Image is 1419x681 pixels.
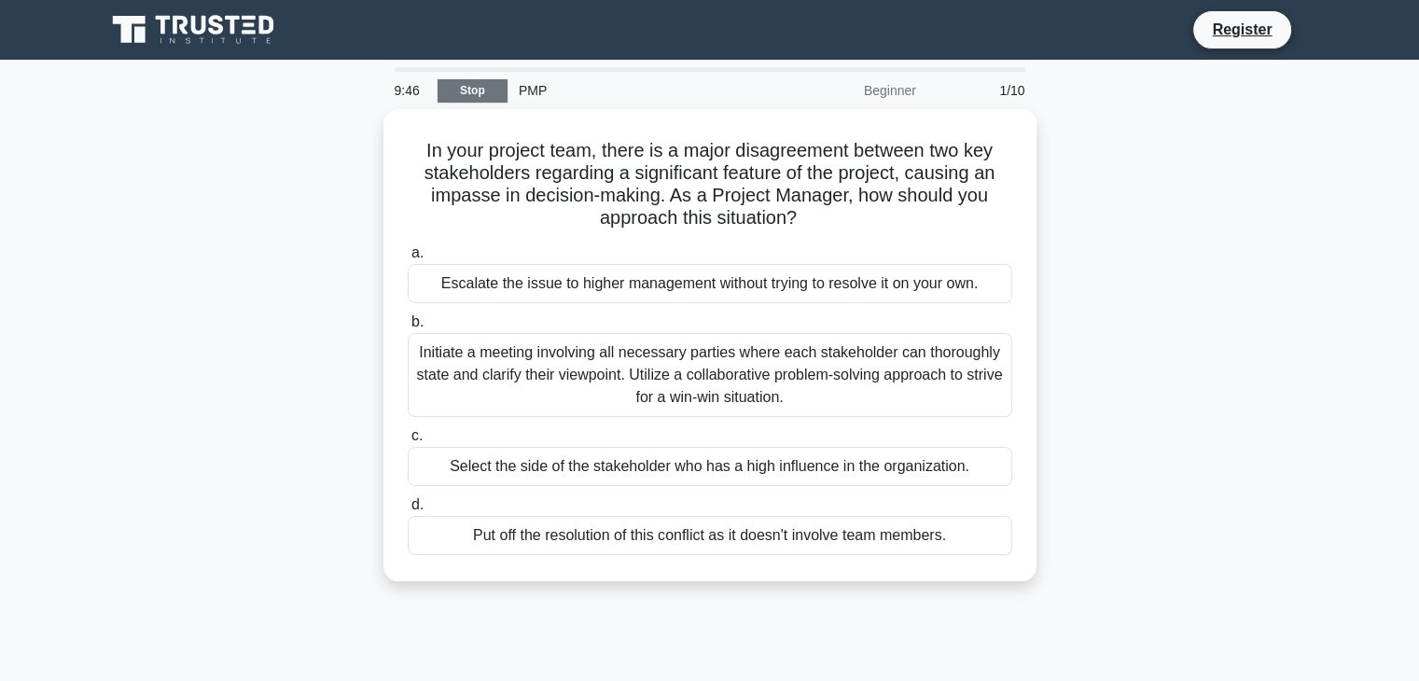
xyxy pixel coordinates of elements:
[411,244,424,260] span: a.
[411,496,424,512] span: d.
[764,72,927,109] div: Beginner
[408,264,1012,303] div: Escalate the issue to higher management without trying to resolve it on your own.
[406,139,1014,230] h5: In your project team, there is a major disagreement between two key stakeholders regarding a sign...
[408,333,1012,417] div: Initiate a meeting involving all necessary parties where each stakeholder can thoroughly state an...
[1201,18,1283,41] a: Register
[383,72,438,109] div: 9:46
[411,427,423,443] span: c.
[438,79,508,103] a: Stop
[508,72,764,109] div: PMP
[411,313,424,329] span: b.
[408,447,1012,486] div: Select the side of the stakeholder who has a high influence in the organization.
[927,72,1036,109] div: 1/10
[408,516,1012,555] div: Put off the resolution of this conflict as it doesn't involve team members.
